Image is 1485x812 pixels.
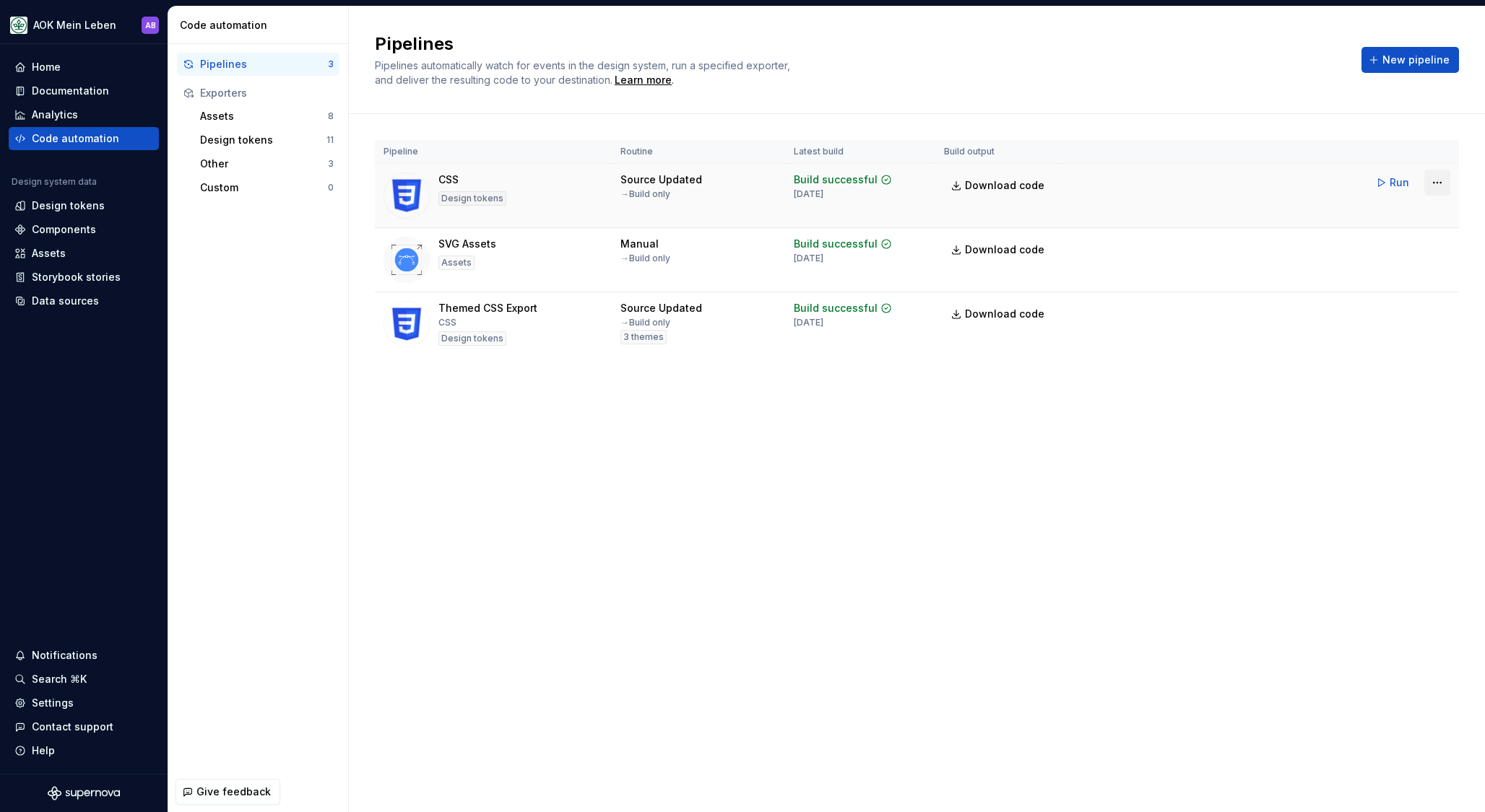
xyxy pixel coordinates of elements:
[620,301,702,315] div: Source Updated
[612,75,674,86] span: .
[3,9,165,40] button: AOK Mein LebenAB
[965,307,1044,321] span: Download code
[10,17,27,34] img: df5db9ef-aba0-4771-bf51-9763b7497661.png
[375,59,793,86] span: Pipelines automatically watch for events in the design system, run a specified exporter, and deli...
[794,173,878,187] div: Build successful
[438,301,537,315] div: Themed CSS Export
[944,237,1054,263] a: Download code
[935,140,1062,164] th: Build output
[32,672,87,686] div: Search ⌘K
[48,786,120,800] svg: Supernova Logo
[12,176,97,188] div: Design system data
[194,152,339,175] button: Other3
[794,237,878,251] div: Build successful
[326,134,334,146] div: 11
[615,73,672,87] a: Learn more
[620,188,670,200] div: → Build only
[32,720,113,734] div: Contact support
[32,270,121,284] div: Storybook stories
[794,253,823,264] div: [DATE]
[328,110,334,122] div: 8
[944,173,1054,198] a: Download code
[438,191,506,206] div: Design tokens
[794,317,823,328] div: [DATE]
[1390,175,1409,190] span: Run
[145,19,156,31] div: AB
[1369,170,1419,196] button: Run
[9,289,159,313] a: Data sources
[9,739,159,762] button: Help
[194,105,339,128] button: Assets8
[194,128,339,152] button: Design tokens11
[785,140,935,164] th: Latest build
[9,218,159,241] a: Components
[1382,53,1450,67] span: New pipeline
[620,237,659,251] div: Manual
[965,178,1044,193] span: Download code
[200,57,328,71] div: Pipelines
[612,140,785,164] th: Routine
[32,108,78,122] div: Analytics
[176,779,280,805] button: Give feedback
[200,109,328,123] div: Assets
[180,18,342,32] div: Code automation
[32,246,66,261] div: Assets
[328,58,334,70] div: 3
[32,84,109,98] div: Documentation
[328,182,334,193] div: 0
[32,743,55,758] div: Help
[200,86,334,100] div: Exporters
[438,256,475,270] div: Assets
[194,176,339,199] button: Custom0
[32,294,99,308] div: Data sources
[965,243,1044,257] span: Download code
[200,133,326,147] div: Design tokens
[9,194,159,217] a: Design tokens
[9,242,159,265] a: Assets
[32,222,96,237] div: Components
[9,691,159,715] a: Settings
[620,253,670,264] div: → Build only
[438,237,496,251] div: SVG Assets
[32,60,61,74] div: Home
[1361,47,1459,73] button: New pipeline
[33,18,116,32] div: AOK Mein Leben
[9,715,159,738] button: Contact support
[9,56,159,79] a: Home
[9,103,159,126] a: Analytics
[328,158,334,170] div: 3
[944,301,1054,327] a: Download code
[200,180,328,195] div: Custom
[32,696,74,710] div: Settings
[177,53,339,76] button: Pipelines3
[438,173,459,187] div: CSS
[32,131,119,146] div: Code automation
[375,32,1344,56] h2: Pipelines
[438,317,456,328] div: CSS
[32,198,105,213] div: Design tokens
[620,173,702,187] div: Source Updated
[375,140,612,164] th: Pipeline
[623,331,664,343] span: 3 themes
[620,317,670,328] div: → Build only
[200,157,328,171] div: Other
[9,79,159,102] a: Documentation
[794,301,878,315] div: Build successful
[9,266,159,289] a: Storybook stories
[794,188,823,200] div: [DATE]
[9,127,159,150] a: Code automation
[9,668,159,691] button: Search ⌘K
[438,331,506,346] div: Design tokens
[196,785,271,799] span: Give feedback
[32,648,98,663] div: Notifications
[9,644,159,667] button: Notifications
